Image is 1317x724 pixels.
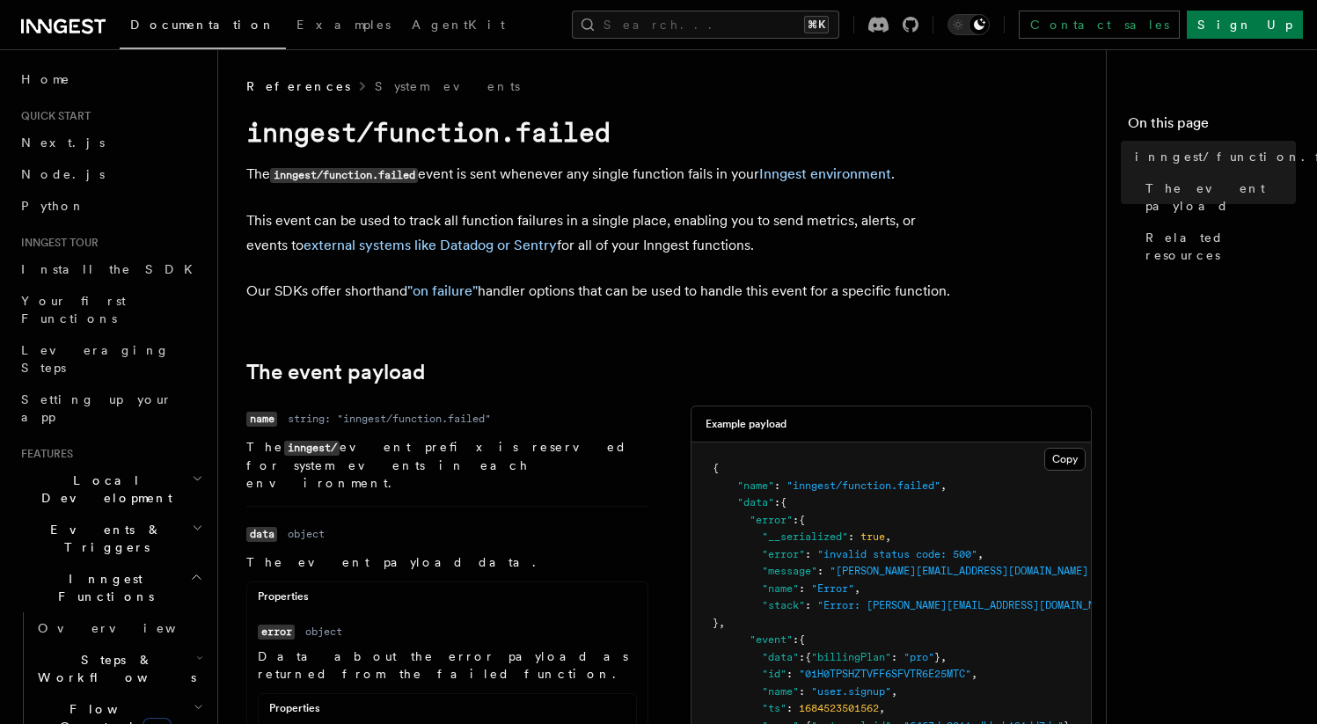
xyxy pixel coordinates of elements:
[762,685,799,698] span: "name"
[780,496,787,508] span: {
[793,633,799,646] span: :
[854,582,860,595] span: ,
[286,5,401,48] a: Examples
[258,625,295,640] code: error
[1019,11,1180,39] a: Contact sales
[799,685,805,698] span: :
[14,334,207,384] a: Leveraging Steps
[750,514,793,526] span: "error"
[811,582,854,595] span: "Error"
[407,282,478,299] a: "on failure"
[762,702,787,714] span: "ts"
[891,685,897,698] span: ,
[1138,172,1296,222] a: The event payload
[1145,179,1296,215] span: The event payload
[787,668,793,680] span: :
[130,18,275,32] span: Documentation
[120,5,286,49] a: Documentation
[805,599,811,611] span: :
[375,77,520,95] a: System events
[940,479,947,492] span: ,
[1145,229,1296,264] span: Related resources
[787,479,940,492] span: "inngest/function.failed"
[799,651,805,663] span: :
[21,70,70,88] span: Home
[14,464,207,514] button: Local Development
[762,582,799,595] span: "name"
[246,208,950,258] p: This event can be used to track all function failures in a single place, enabling you to send met...
[246,116,611,148] code: inngest/function.failed
[817,548,977,560] span: "invalid status code: 500"
[860,530,885,543] span: true
[787,702,793,714] span: :
[737,479,774,492] span: "name"
[31,612,207,644] a: Overview
[270,168,418,183] code: inngest/function.failed
[811,685,891,698] span: "user.signup"
[891,651,897,663] span: :
[804,16,829,33] kbd: ⌘K
[246,360,425,384] a: The event payload
[885,530,891,543] span: ,
[246,553,648,571] p: The event payload data.
[817,565,823,577] span: :
[14,570,190,605] span: Inngest Functions
[21,294,126,325] span: Your first Functions
[246,438,648,492] p: The event prefix is reserved for system events in each environment.
[246,279,950,303] p: Our SDKs offer shorthand handler options that can be used to handle this event for a specific fun...
[719,617,725,629] span: ,
[977,548,984,560] span: ,
[246,412,277,427] code: name
[904,651,934,663] span: "pro"
[14,447,73,461] span: Features
[759,165,891,182] a: Inngest environment
[940,651,947,663] span: ,
[805,651,811,663] span: {
[14,384,207,433] a: Setting up your app
[948,14,990,35] button: Toggle dark mode
[288,527,325,541] dd: object
[762,599,805,611] span: "stack"
[572,11,839,39] button: Search...⌘K
[762,530,848,543] span: "__serialized"
[14,472,192,507] span: Local Development
[14,514,207,563] button: Events & Triggers
[1128,113,1296,141] h4: On this page
[31,644,207,693] button: Steps & Workflows
[21,167,105,181] span: Node.js
[799,633,805,646] span: {
[793,514,799,526] span: :
[31,651,196,686] span: Steps & Workflows
[412,18,505,32] span: AgentKit
[879,702,885,714] span: ,
[246,77,350,95] span: References
[799,668,971,680] span: "01H0TPSHZTVFF6SFVTR6E25MTC"
[14,127,207,158] a: Next.js
[14,253,207,285] a: Install the SDK
[14,285,207,334] a: Your first Functions
[14,158,207,190] a: Node.js
[401,5,516,48] a: AgentKit
[762,548,805,560] span: "error"
[246,162,950,187] p: The event is sent whenever any single function fails in your .
[14,63,207,95] a: Home
[799,582,805,595] span: :
[750,633,793,646] span: "event"
[762,565,817,577] span: "message"
[848,530,854,543] span: :
[246,527,277,542] code: data
[21,392,172,424] span: Setting up your app
[21,135,105,150] span: Next.js
[1138,222,1296,271] a: Related resources
[799,702,879,714] span: 1684523501562
[934,651,940,663] span: }
[706,417,787,431] h3: Example payload
[774,496,780,508] span: :
[14,190,207,222] a: Python
[14,563,207,612] button: Inngest Functions
[14,521,192,556] span: Events & Triggers
[21,343,170,375] span: Leveraging Steps
[38,621,219,635] span: Overview
[21,199,85,213] span: Python
[1044,448,1086,471] button: Copy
